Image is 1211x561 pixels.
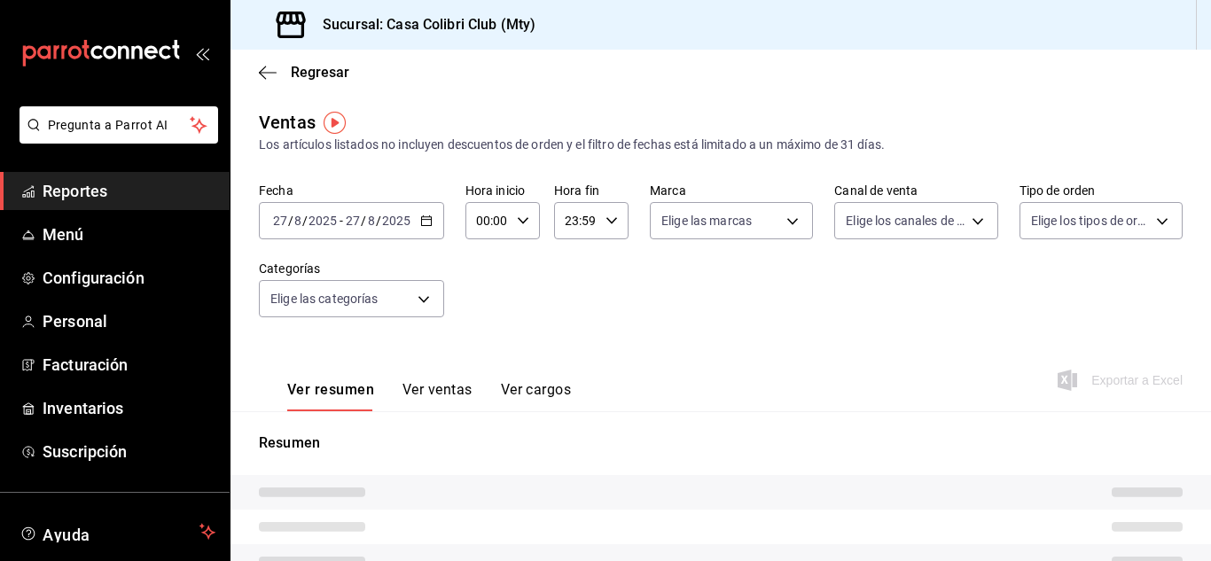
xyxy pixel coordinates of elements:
[270,290,379,308] span: Elige las categorías
[43,440,215,464] span: Suscripción
[661,212,752,230] span: Elige las marcas
[43,521,192,542] span: Ayuda
[501,381,572,411] button: Ver cargos
[272,214,288,228] input: --
[259,262,444,275] label: Categorías
[43,179,215,203] span: Reportes
[195,46,209,60] button: open_drawer_menu
[293,214,302,228] input: --
[287,381,374,411] button: Ver resumen
[288,214,293,228] span: /
[259,136,1183,154] div: Los artículos listados no incluyen descuentos de orden y el filtro de fechas está limitado a un m...
[402,381,473,411] button: Ver ventas
[381,214,411,228] input: ----
[554,184,629,197] label: Hora fin
[291,64,349,81] span: Regresar
[259,432,1183,454] p: Resumen
[12,129,218,147] a: Pregunta a Parrot AI
[361,214,366,228] span: /
[43,309,215,333] span: Personal
[308,214,338,228] input: ----
[340,214,343,228] span: -
[302,214,308,228] span: /
[309,14,535,35] h3: Sucursal: Casa Colibri Club (Mty)
[20,106,218,144] button: Pregunta a Parrot AI
[259,184,444,197] label: Fecha
[846,212,965,230] span: Elige los canales de venta
[367,214,376,228] input: --
[43,266,215,290] span: Configuración
[43,222,215,246] span: Menú
[1031,212,1150,230] span: Elige los tipos de orden
[345,214,361,228] input: --
[259,109,316,136] div: Ventas
[1020,184,1183,197] label: Tipo de orden
[43,396,215,420] span: Inventarios
[324,112,346,134] img: Tooltip marker
[376,214,381,228] span: /
[43,353,215,377] span: Facturación
[287,381,571,411] div: navigation tabs
[48,116,191,135] span: Pregunta a Parrot AI
[650,184,813,197] label: Marca
[259,64,349,81] button: Regresar
[465,184,540,197] label: Hora inicio
[834,184,997,197] label: Canal de venta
